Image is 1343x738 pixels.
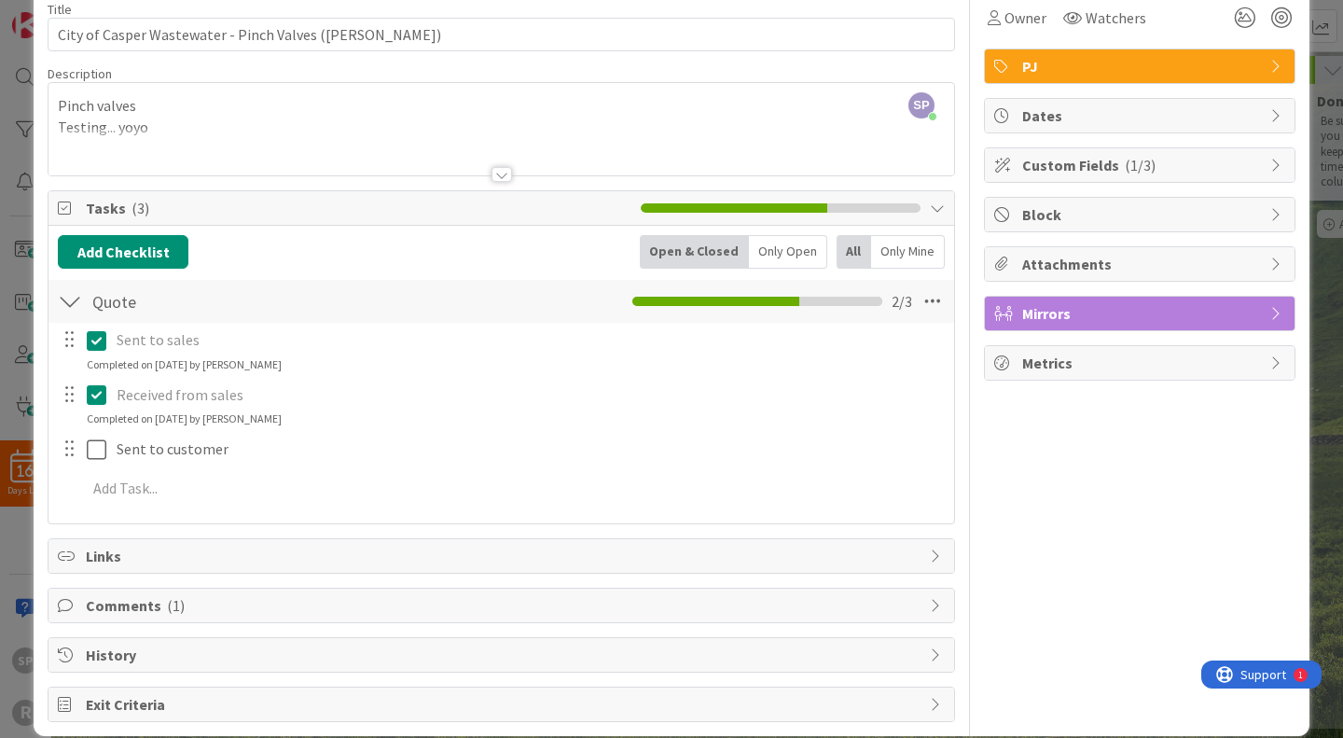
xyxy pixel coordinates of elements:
span: Comments [86,594,921,617]
span: Support [39,3,85,25]
div: Only Open [749,235,827,269]
span: Links [86,545,921,567]
input: Add Checklist... [86,285,467,318]
span: Block [1022,203,1261,226]
span: 2 / 3 [892,290,912,313]
input: type card name here... [48,18,955,51]
div: All [837,235,871,269]
span: ( 1/3 ) [1125,156,1156,174]
button: Add Checklist [58,235,188,269]
span: Owner [1004,7,1046,29]
div: Open & Closed [640,235,749,269]
span: Exit Criteria [86,693,921,716]
p: Received from sales [117,384,941,406]
span: Dates [1022,104,1261,127]
span: Metrics [1022,352,1261,374]
div: Completed on [DATE] by [PERSON_NAME] [87,356,282,373]
span: History [86,644,921,666]
span: ( 1 ) [167,596,185,615]
span: Attachments [1022,253,1261,275]
span: Watchers [1086,7,1146,29]
span: SP [908,92,935,118]
span: PJ [1022,55,1261,77]
label: Title [48,1,72,18]
p: Testing... yoyo [58,117,945,138]
div: 1 [97,7,102,22]
span: Mirrors [1022,302,1261,325]
div: Only Mine [871,235,945,269]
span: Custom Fields [1022,154,1261,176]
p: Pinch valves [58,95,945,117]
p: Sent to sales [117,329,941,351]
span: Description [48,65,112,82]
p: Sent to customer [117,439,941,460]
div: Completed on [DATE] by [PERSON_NAME] [87,411,282,427]
span: ( 3 ) [132,199,149,217]
span: Tasks [86,197,631,219]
